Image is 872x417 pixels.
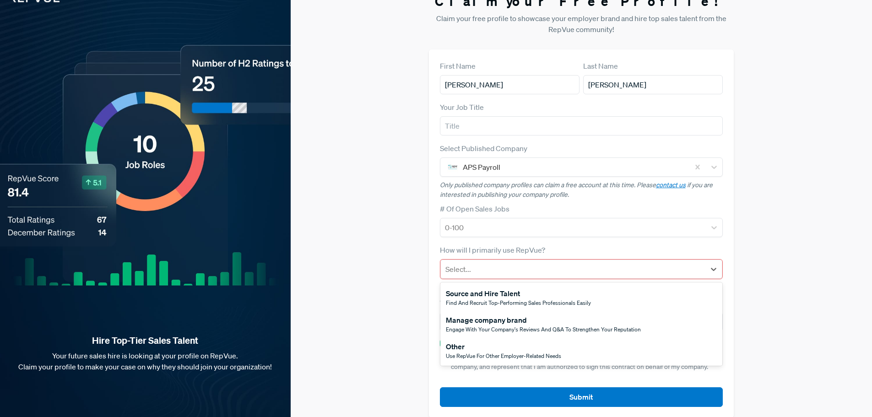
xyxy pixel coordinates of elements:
[440,143,527,154] label: Select Published Company
[440,298,477,309] label: Work Email
[446,325,641,333] span: Engage with your company's reviews and Q&A to strengthen your reputation
[446,341,561,352] div: Other
[446,288,591,299] div: Source and Hire Talent
[440,102,484,113] label: Your Job Title
[446,352,561,360] span: Use RepVue for other employer-related needs
[440,116,723,135] input: Title
[446,299,591,307] span: Find and recruit top-performing sales professionals easily
[440,75,580,94] input: First Name
[440,180,723,200] p: Only published company profiles can claim a free account at this time. Please if you are interest...
[440,387,723,407] button: Submit
[451,341,709,371] span: and I agree to RepVue’s and on behalf of my company, and represent that I am authorized to sign t...
[440,244,545,255] label: How will I primarily use RepVue?
[440,203,509,214] label: # Of Open Sales Jobs
[583,75,723,94] input: Last Name
[440,312,723,331] input: Email
[656,181,686,189] a: contact us
[429,13,734,35] p: Claim your free profile to showcase your employer brand and hire top sales talent from the RepVue...
[447,162,458,173] img: APS Payroll
[15,335,276,347] strong: Hire Top-Tier Sales Talent
[583,60,618,71] label: Last Name
[440,60,476,71] label: First Name
[446,314,641,325] div: Manage company brand
[440,282,610,289] span: Please make a selection from the How will I primarily use RepVue?
[15,350,276,372] p: Your future sales hire is looking at your profile on RepVue. Claim your profile to make your case...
